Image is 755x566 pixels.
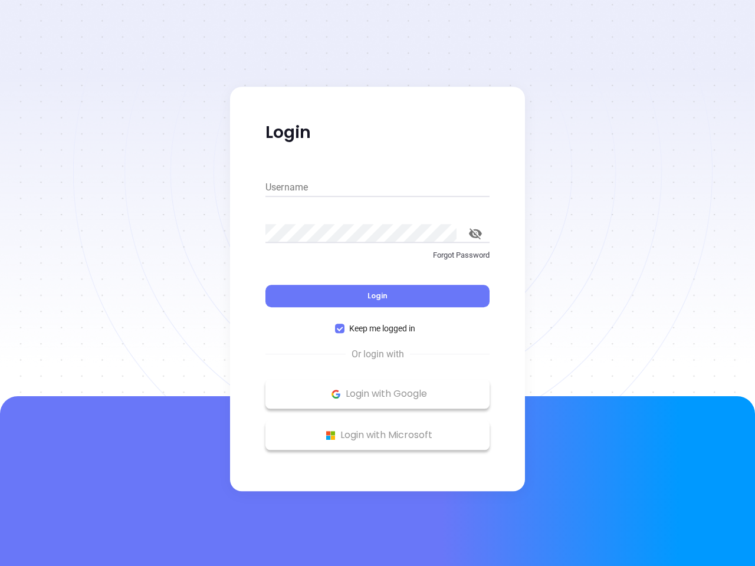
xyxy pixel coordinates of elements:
span: Keep me logged in [344,322,420,335]
button: Microsoft Logo Login with Microsoft [265,420,490,450]
img: Google Logo [329,387,343,402]
span: Or login with [346,347,410,361]
p: Forgot Password [265,249,490,261]
p: Login with Google [271,385,484,403]
img: Microsoft Logo [323,428,338,443]
a: Forgot Password [265,249,490,271]
p: Login [265,122,490,143]
button: Login [265,285,490,307]
span: Login [367,291,388,301]
button: toggle password visibility [461,219,490,248]
p: Login with Microsoft [271,426,484,444]
button: Google Logo Login with Google [265,379,490,409]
